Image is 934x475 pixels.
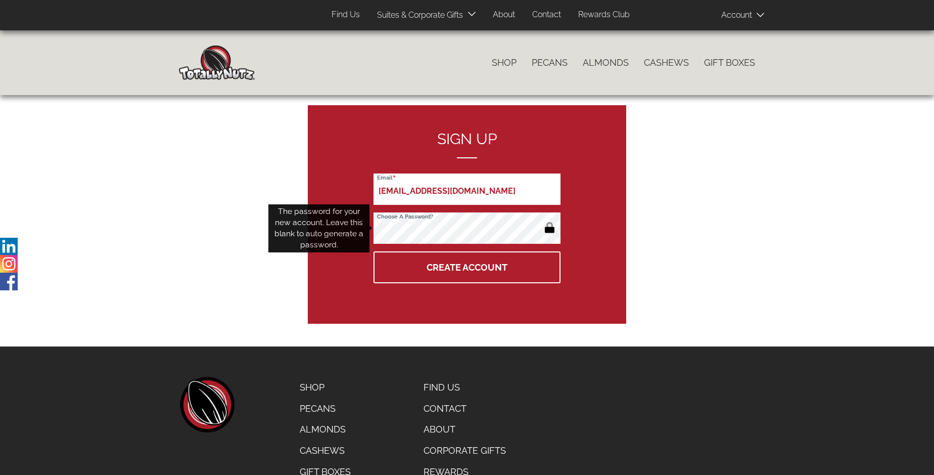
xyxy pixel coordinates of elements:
a: Shop [484,52,524,73]
a: Find Us [416,377,516,398]
a: Cashews [292,440,358,461]
button: Create Account [373,251,561,283]
img: Home [179,46,255,80]
a: Shop [292,377,358,398]
a: Find Us [324,5,367,25]
input: Email [373,174,561,205]
a: Pecans [292,398,358,419]
a: Contact [416,398,516,419]
a: About [416,419,516,440]
a: Corporate Gifts [416,440,516,461]
a: Suites & Corporate Gifts [369,6,466,25]
a: Almonds [575,52,636,73]
a: Rewards Club [571,5,637,25]
a: Almonds [292,419,358,440]
h2: Sign up [373,131,561,158]
a: Cashews [636,52,696,73]
a: Contact [525,5,569,25]
a: Gift Boxes [696,52,763,73]
a: home [179,377,235,433]
span: Products [199,8,232,22]
a: About [485,5,523,25]
a: Pecans [524,52,575,73]
div: The password for your new account. Leave this blank to auto generate a password. [268,204,369,252]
